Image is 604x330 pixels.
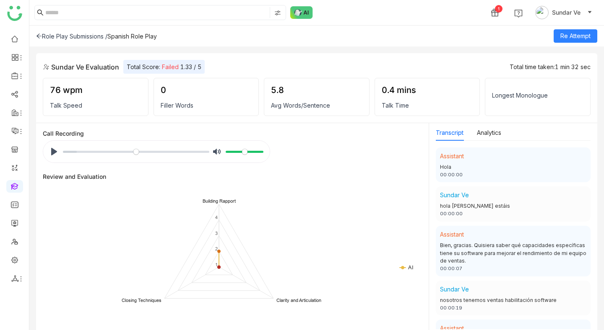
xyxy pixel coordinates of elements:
[440,202,586,210] div: hola [PERSON_NAME] estáis
[440,191,469,199] span: Sundar Ve
[215,262,218,268] text: 1
[495,5,502,13] div: 1
[440,152,464,160] span: Assistant
[43,64,49,70] img: role-play.svg
[123,60,205,74] div: Total Score: 1.33 / 5
[271,102,362,109] div: Avg Words/Sentence
[161,102,252,109] div: Filler Words
[36,33,107,40] div: Role Play Submissions /
[43,173,106,180] div: Review and Evaluation
[534,6,594,19] button: Sundar Ve
[440,210,586,217] div: 00:00:00
[161,85,252,95] div: 0
[514,9,523,18] img: help.svg
[276,297,321,303] text: Clarity and Articulation
[440,231,464,238] span: Assistant
[50,102,141,109] div: Talk Speed
[440,286,469,293] span: Sundar Ve
[560,31,591,41] span: Re Attempt
[440,304,586,312] div: 00:00:19
[274,10,281,16] img: search-type.svg
[203,198,236,204] text: Building Rapport
[122,297,161,303] text: Closing Techniques
[440,163,586,171] div: Hola
[47,145,61,158] button: Play
[290,6,313,19] img: ask-buddy-normal.svg
[477,128,501,137] button: Analytics
[408,264,414,271] text: AI
[382,85,473,95] div: 0.4 mins
[63,148,209,156] input: Seek
[535,6,549,19] img: avatar
[226,148,263,156] input: Volume
[162,63,179,70] span: Failed
[436,128,463,137] button: Transcript
[555,63,591,70] span: 1 min 32 sec
[215,214,218,220] text: 4
[492,92,583,99] div: Longest Monologue
[271,85,362,95] div: 5.8
[440,242,586,266] div: Bien, gracias. Quisiera saber qué capacidades específicas tiene su software para mejorar el rendi...
[510,63,591,70] div: Total time taken:
[7,6,22,21] img: logo
[215,246,218,252] text: 2
[50,85,141,95] div: 76 wpm
[382,102,473,109] div: Talk Time
[43,62,119,72] div: Sundar Ve Evaluation
[554,29,597,43] button: Re Attempt
[107,33,157,40] div: Spanish Role Play
[440,296,586,304] div: nosotros tenemos ventas habilitación software
[43,130,422,137] div: Call Recording
[215,230,218,236] text: 3
[552,8,581,17] span: Sundar Ve
[440,265,586,272] div: 00:00:07
[440,171,586,178] div: 00:00:00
